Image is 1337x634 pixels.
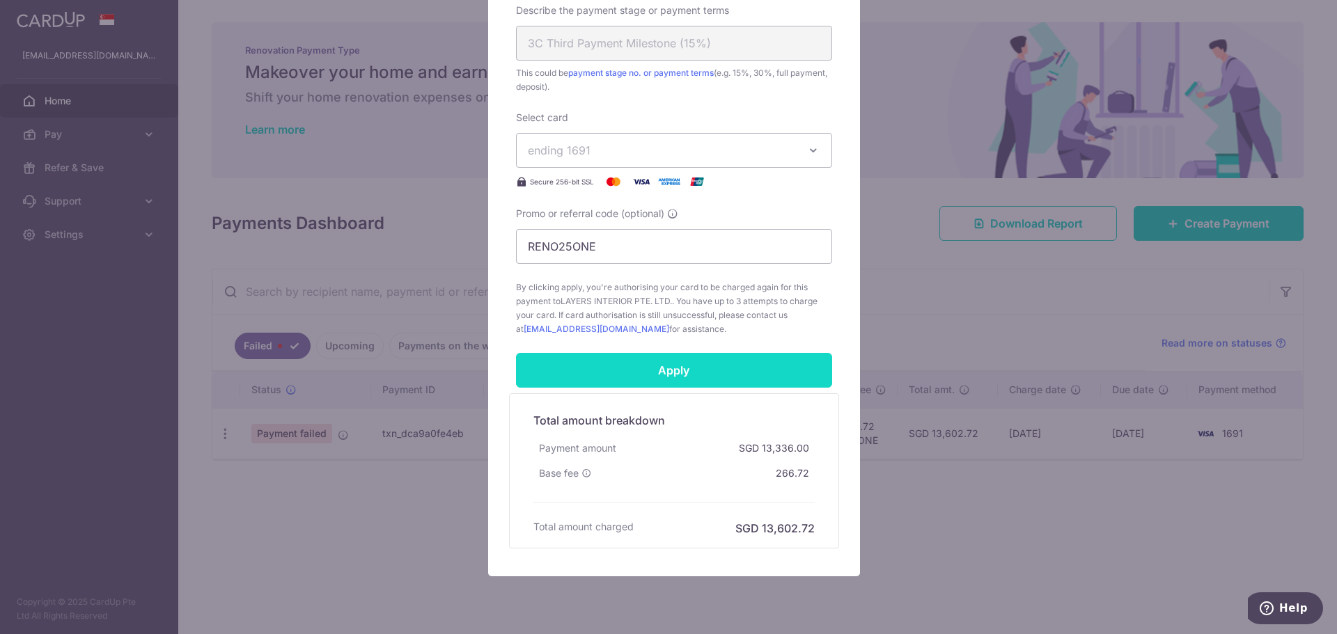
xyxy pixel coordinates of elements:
[735,520,815,537] h6: SGD 13,602.72
[516,280,832,336] span: By clicking apply, you're authorising your card to be charged again for this payment to . You hav...
[516,111,568,125] label: Select card
[655,173,683,190] img: American Express
[733,436,815,461] div: SGD 13,336.00
[627,173,655,190] img: Visa
[533,436,622,461] div: Payment amount
[533,412,815,429] h5: Total amount breakdown
[524,324,669,334] a: [EMAIL_ADDRESS][DOMAIN_NAME]
[516,66,832,94] span: This could be (e.g. 15%, 30%, full payment, deposit).
[539,466,579,480] span: Base fee
[600,173,627,190] img: Mastercard
[528,143,591,157] span: ending 1691
[516,133,832,168] button: ending 1691
[533,520,634,534] h6: Total amount charged
[1248,592,1323,627] iframe: Opens a widget where you can find more information
[561,296,672,306] span: LAYERS INTERIOR PTE. LTD.
[683,173,711,190] img: UnionPay
[568,68,714,78] a: payment stage no. or payment terms
[516,353,832,388] input: Apply
[516,3,729,17] label: Describe the payment stage or payment terms
[530,176,594,187] span: Secure 256-bit SSL
[770,461,815,486] div: 266.72
[516,207,664,221] span: Promo or referral code (optional)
